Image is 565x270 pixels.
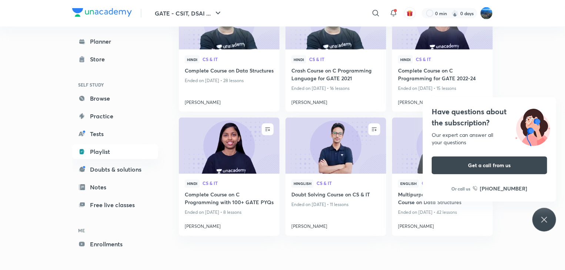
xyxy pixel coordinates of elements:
[90,55,109,64] div: Store
[509,106,556,146] img: ttu_illustration_new.svg
[291,55,306,64] span: Hindi
[285,118,386,174] a: new-thumbnail
[309,57,380,62] a: CS & IT
[72,162,158,177] a: Doubts & solutions
[284,117,387,175] img: new-thumbnail
[416,57,487,61] span: CS & IT
[432,106,547,128] h4: Have questions about the subscription?
[398,84,487,93] p: Ended on [DATE] • 15 lessons
[72,198,158,212] a: Free live classes
[203,181,274,186] a: CS & IT
[398,55,413,64] span: Hindi
[72,8,132,17] img: Company Logo
[291,191,380,200] a: Doubt Solving Course on CS & IT
[72,91,158,106] a: Browse
[398,220,487,230] a: [PERSON_NAME]
[72,52,158,67] a: Store
[185,220,274,230] a: [PERSON_NAME]
[398,180,419,188] span: English
[72,109,158,124] a: Practice
[452,185,471,192] p: Or call us
[398,67,487,84] a: Complete Course on C Programming for GATE 2022-24
[480,7,493,20] img: Karthik Koduri
[404,7,416,19] button: avatar
[398,96,487,106] a: [PERSON_NAME]
[178,117,280,175] img: new-thumbnail
[72,78,158,91] h6: SELF STUDY
[291,180,314,188] span: Hinglish
[291,84,380,93] p: Ended on [DATE] • 16 lessons
[72,180,158,195] a: Notes
[150,6,227,21] button: GATE - CSIT, DSAI ...
[291,67,380,84] a: Crash Course on C Programming Language for GATE 2021
[432,131,547,146] div: Our expert can answer all your questions
[451,10,459,17] img: streak
[291,220,380,230] a: [PERSON_NAME]
[398,191,487,208] a: Multipurpose Comprehensive Course on Data Structures
[72,126,158,141] a: Tests
[179,118,280,174] a: new-thumbnail
[72,144,158,159] a: Playlist
[185,76,274,85] p: Ended on [DATE] • 28 lessons
[291,96,380,106] a: [PERSON_NAME]
[432,156,547,174] button: Get a call from us
[392,118,493,174] a: new-thumbnail
[72,254,158,269] a: Saved
[398,208,487,217] p: Ended on [DATE] • 42 lessons
[416,57,487,62] a: CS & IT
[185,96,274,106] a: [PERSON_NAME]
[72,224,158,237] h6: ME
[185,191,274,208] a: Complete Course on C Programming with 100+ GATE PYQs
[185,55,200,64] span: Hindi
[185,67,274,76] a: Complete Course on Data Structures
[203,57,274,61] span: CS & IT
[407,10,413,17] img: avatar
[72,8,132,19] a: Company Logo
[422,181,487,186] a: CS & IT
[317,181,380,186] a: CS & IT
[185,180,200,188] span: Hindi
[72,34,158,49] a: Planner
[185,208,274,217] p: Ended on [DATE] • 8 lessons
[72,237,158,252] a: Enrollments
[473,185,528,192] a: [PHONE_NUMBER]
[291,200,380,210] p: Ended on [DATE] • 11 lessons
[309,57,380,61] span: CS & IT
[203,57,274,62] a: CS & IT
[480,185,528,192] h6: [PHONE_NUMBER]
